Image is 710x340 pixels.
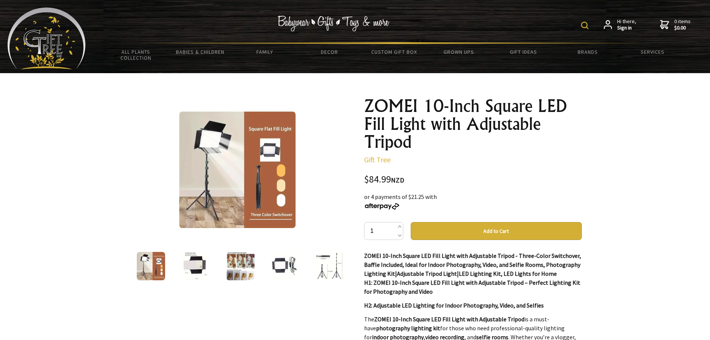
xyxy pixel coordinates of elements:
a: Brands [556,44,620,60]
strong: H1: ZOMEI 10-Inch Square LED Fill Light with Adjustable Tripod – Perfect Lighting Kit for Photogr... [364,279,580,295]
img: ZOMEI 10-Inch Square LED Fill Light with Adjustable Tripod [316,252,344,280]
div: $84.99 [364,175,582,185]
img: Afterpay [364,203,400,210]
button: Add to Cart [411,222,582,240]
img: ZOMEI 10-Inch Square LED Fill Light with Adjustable Tripod [226,252,255,280]
a: Services [620,44,685,60]
a: Gift Ideas [491,44,555,60]
strong: ZOMEI 10-Inch Square LED Fill Light with Adjustable Tripod [374,315,524,323]
img: ZOMEI 10-Inch Square LED Fill Light with Adjustable Tripod [137,252,165,280]
span: NZD [391,176,404,184]
strong: $0.00 [674,25,691,31]
a: Grown Ups [426,44,491,60]
a: Hi there,Sign in [604,18,636,31]
img: Babyware - Gifts - Toys and more... [7,7,86,69]
strong: photography lighting kit [376,324,440,332]
img: Babywear - Gifts - Toys & more [278,16,389,31]
span: 0 items [674,18,691,31]
h1: ZOMEI 10-Inch Square LED Fill Light with Adjustable Tripod [364,97,582,151]
a: 0 items$0.00 [660,18,691,31]
img: ZOMEI 10-Inch Square LED Fill Light with Adjustable Tripod [182,252,210,280]
img: ZOMEI 10-Inch Square LED Fill Light with Adjustable Tripod [179,112,296,228]
a: Family [233,44,297,60]
a: Babies & Children [168,44,233,60]
strong: ZOMEI 10-Inch Square LED Fill Light with Adjustable Tripod - Three-Color Switchover, Baffle Inclu... [364,252,581,277]
img: ZOMEI 10-Inch Square LED Fill Light with Adjustable Tripod [271,252,299,280]
span: Hi there, [617,18,636,31]
strong: Sign in [617,25,636,31]
a: Decor [297,44,362,60]
img: product search [581,22,588,29]
div: or 4 payments of $21.25 with [364,192,582,210]
a: All Plants Collection [104,44,168,66]
a: Custom Gift Box [362,44,426,60]
a: Gift Tree [364,155,391,164]
strong: H2: Adjustable LED Lighting for Indoor Photography, Video, and Selfies [364,302,544,309]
